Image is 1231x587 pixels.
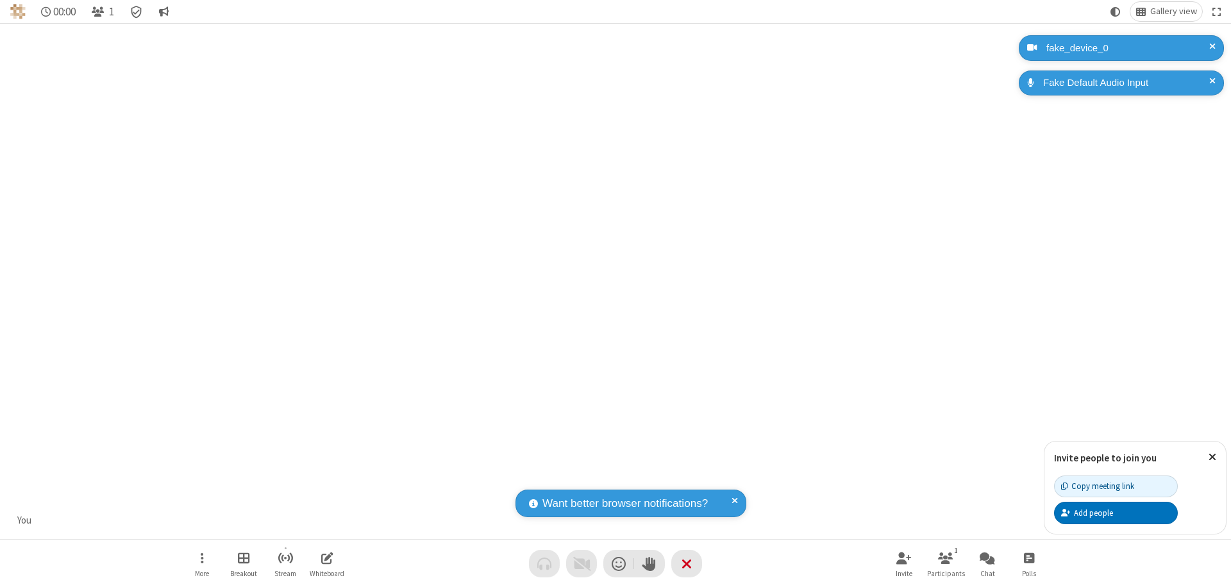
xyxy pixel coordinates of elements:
[603,550,634,577] button: Send a reaction
[1042,41,1214,56] div: fake_device_0
[1039,76,1214,90] div: Fake Default Audio Input
[542,495,708,512] span: Want better browser notifications?
[36,2,81,21] div: Timer
[1054,475,1178,497] button: Copy meeting link
[1199,442,1226,473] button: Close popover
[53,6,76,18] span: 00:00
[153,2,174,21] button: Conversation
[266,545,305,582] button: Start streaming
[926,545,965,582] button: Open participant list
[671,550,702,577] button: End or leave meeting
[1130,2,1202,21] button: Change layout
[86,2,119,21] button: Open participant list
[13,513,37,528] div: You
[10,4,26,19] img: QA Selenium DO NOT DELETE OR CHANGE
[529,550,560,577] button: Audio problem - check your Internet connection or call by phone
[1022,570,1036,577] span: Polls
[980,570,995,577] span: Chat
[1105,2,1126,21] button: Using system theme
[310,570,344,577] span: Whiteboard
[109,6,114,18] span: 1
[195,570,209,577] span: More
[951,545,962,556] div: 1
[968,545,1007,582] button: Open chat
[927,570,965,577] span: Participants
[1054,502,1178,524] button: Add people
[183,545,221,582] button: Open menu
[274,570,296,577] span: Stream
[1054,452,1157,464] label: Invite people to join you
[1207,2,1227,21] button: Fullscreen
[224,545,263,582] button: Manage Breakout Rooms
[634,550,665,577] button: Raise hand
[896,570,912,577] span: Invite
[885,545,923,582] button: Invite participants (⌘+Shift+I)
[1061,480,1134,492] div: Copy meeting link
[566,550,597,577] button: Video
[124,2,149,21] div: Meeting details Encryption enabled
[1150,6,1197,17] span: Gallery view
[308,545,346,582] button: Open shared whiteboard
[1010,545,1048,582] button: Open poll
[230,570,257,577] span: Breakout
